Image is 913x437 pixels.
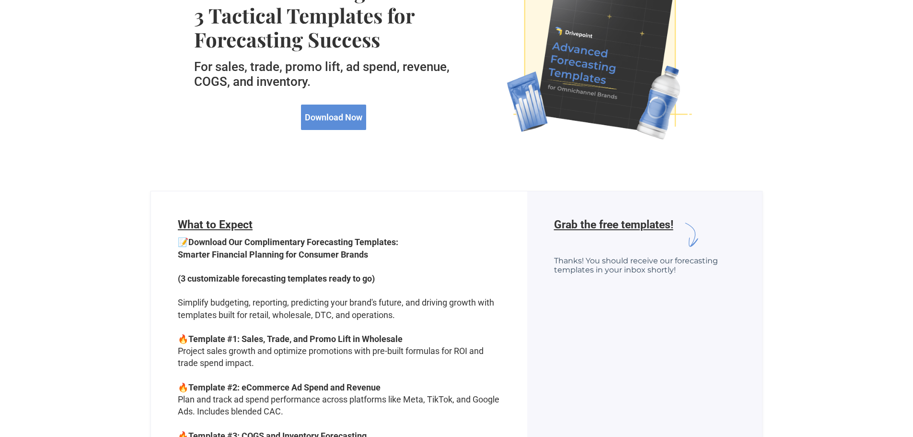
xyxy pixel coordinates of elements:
[194,59,473,89] h5: For sales, trade, promo lift, ad spend, revenue, COGS, and inventory.
[554,256,735,274] iframe: Form 0
[178,273,375,283] strong: (3 customizable forecasting templates ready to go)
[188,334,403,344] strong: Template #1: Sales, Trade, and Promo Lift in Wholesale
[178,218,253,231] span: What to Expect
[188,382,381,392] strong: Template #2: eCommerce Ad Spend and Revenue
[301,105,366,130] a: Download Now
[554,218,673,251] h6: Grab the free templates!
[178,237,398,259] strong: Download Our Complimentary Forecasting Templates: Smarter Financial Planning for Consumer Brands
[673,218,706,251] img: arrow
